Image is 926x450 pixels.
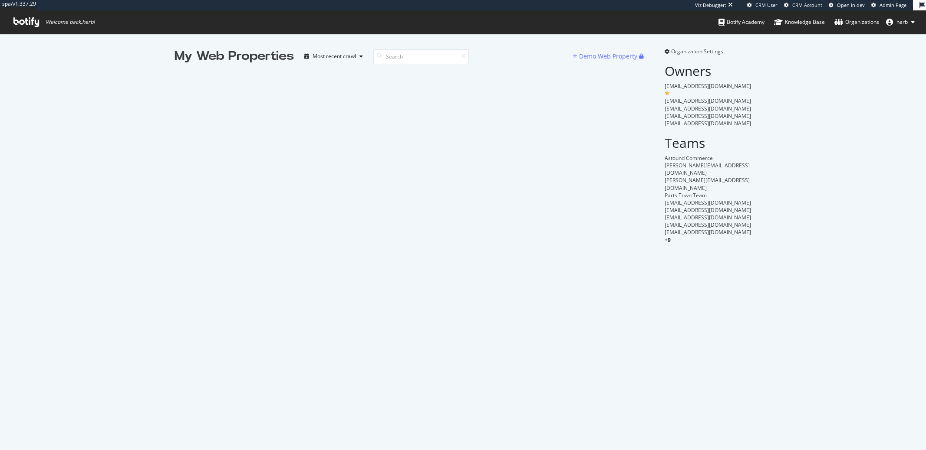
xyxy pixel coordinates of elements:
[665,136,752,150] h2: Teams
[896,18,908,26] span: herb
[46,19,95,26] span: Welcome back, herb !
[718,10,765,34] a: Botify Academy
[829,2,865,9] a: Open in dev
[774,10,825,34] a: Knowledge Base
[695,2,726,9] div: Viz Debugger:
[665,64,752,78] h2: Owners
[880,2,906,8] span: Admin Page
[665,214,751,221] span: [EMAIL_ADDRESS][DOMAIN_NAME]
[573,52,639,60] a: Demo Web Property
[665,221,751,228] span: [EMAIL_ADDRESS][DOMAIN_NAME]
[871,2,906,9] a: Admin Page
[573,49,639,63] button: Demo Web Property
[665,97,751,104] span: [EMAIL_ADDRESS][DOMAIN_NAME]
[834,18,879,26] div: Organizations
[665,162,750,176] span: [PERSON_NAME][EMAIL_ADDRESS][DOMAIN_NAME]
[665,105,751,112] span: [EMAIL_ADDRESS][DOMAIN_NAME]
[301,49,366,63] button: Most recent crawl
[718,18,765,26] div: Botify Academy
[175,48,294,65] div: My Web Properties
[774,18,825,26] div: Knowledge Base
[665,82,751,90] span: [EMAIL_ADDRESS][DOMAIN_NAME]
[747,2,778,9] a: CRM User
[784,2,822,9] a: CRM Account
[792,2,822,8] span: CRM Account
[665,236,671,244] span: + 9
[665,199,751,206] span: [EMAIL_ADDRESS][DOMAIN_NAME]
[879,15,922,29] button: herb
[834,10,879,34] a: Organizations
[837,2,865,8] span: Open in dev
[665,120,751,127] span: [EMAIL_ADDRESS][DOMAIN_NAME]
[665,112,751,120] span: [EMAIL_ADDRESS][DOMAIN_NAME]
[373,49,469,64] input: Search
[665,192,752,199] div: Parts Town Team
[579,52,637,61] div: Demo Web Property
[665,228,751,236] span: [EMAIL_ADDRESS][DOMAIN_NAME]
[755,2,778,8] span: CRM User
[665,154,752,162] div: Astound Commerce
[313,54,356,59] div: Most recent crawl
[665,206,751,214] span: [EMAIL_ADDRESS][DOMAIN_NAME]
[671,48,723,55] span: Organization Settings
[665,176,750,191] span: [PERSON_NAME][EMAIL_ADDRESS][DOMAIN_NAME]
